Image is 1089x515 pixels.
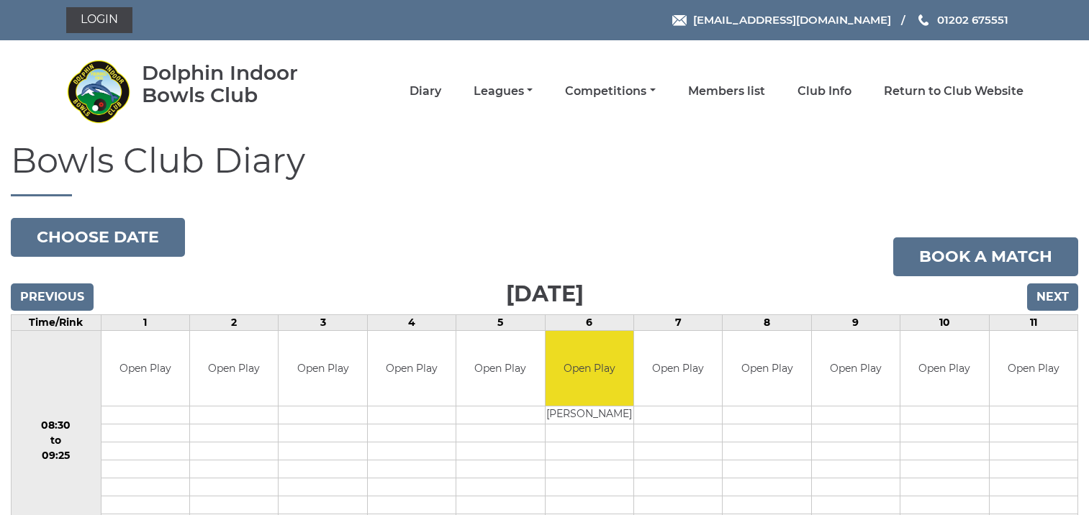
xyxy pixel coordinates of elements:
td: 11 [989,314,1078,330]
img: Phone us [918,14,928,26]
input: Next [1027,283,1078,311]
td: Open Play [723,331,810,406]
a: Login [66,7,132,33]
td: 1 [101,314,189,330]
div: Dolphin Indoor Bowls Club [142,62,340,106]
td: 2 [189,314,278,330]
input: Previous [11,283,94,311]
td: 4 [367,314,456,330]
a: Phone us 01202 675551 [916,12,1008,28]
a: Competitions [565,83,655,99]
td: 9 [811,314,900,330]
td: Open Play [990,331,1078,406]
td: Open Play [812,331,900,406]
td: Open Play [101,331,189,406]
a: Email [EMAIL_ADDRESS][DOMAIN_NAME] [672,12,891,28]
a: Club Info [797,83,851,99]
td: Open Play [900,331,988,406]
td: Open Play [546,331,633,406]
td: 8 [723,314,811,330]
span: 01202 675551 [937,13,1008,27]
td: Open Play [456,331,544,406]
img: Dolphin Indoor Bowls Club [66,59,131,124]
td: Time/Rink [12,314,101,330]
td: Open Play [634,331,722,406]
td: [PERSON_NAME] [546,406,633,424]
td: Open Play [190,331,278,406]
td: 6 [545,314,633,330]
img: Email [672,15,687,26]
a: Book a match [893,237,1078,276]
a: Members list [688,83,765,99]
td: 10 [900,314,989,330]
td: Open Play [279,331,366,406]
a: Diary [410,83,441,99]
h1: Bowls Club Diary [11,142,1078,196]
a: Leagues [474,83,533,99]
a: Return to Club Website [884,83,1024,99]
td: 7 [633,314,722,330]
td: Open Play [368,331,456,406]
td: 3 [279,314,367,330]
td: 5 [456,314,545,330]
button: Choose date [11,218,185,257]
span: [EMAIL_ADDRESS][DOMAIN_NAME] [693,13,891,27]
